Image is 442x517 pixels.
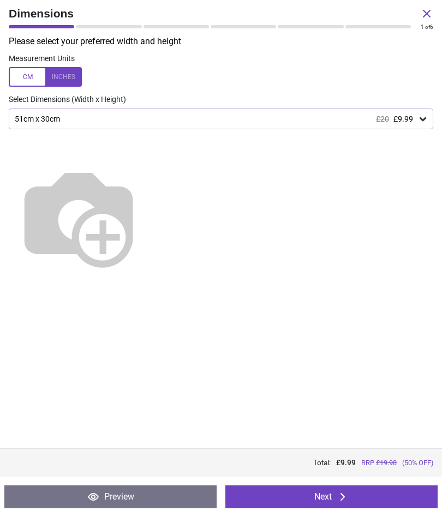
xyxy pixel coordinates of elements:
span: £20 [376,115,389,123]
span: (50% OFF) [402,458,433,468]
span: 1 [421,24,424,30]
p: Please select your preferred width and height [9,35,442,47]
span: Dimensions [9,5,420,21]
img: Helper for size comparison [9,147,148,286]
label: Measurement Units [9,53,75,64]
span: 9.99 [341,458,356,467]
div: 51cm x 30cm [14,115,417,124]
button: Preview [4,485,217,508]
span: £9.99 [393,115,413,123]
span: £ [336,458,356,468]
button: Next [225,485,438,508]
div: Total: [9,458,433,468]
div: of 6 [421,23,433,31]
span: £ 19.98 [376,459,397,467]
span: RRP [361,458,397,468]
